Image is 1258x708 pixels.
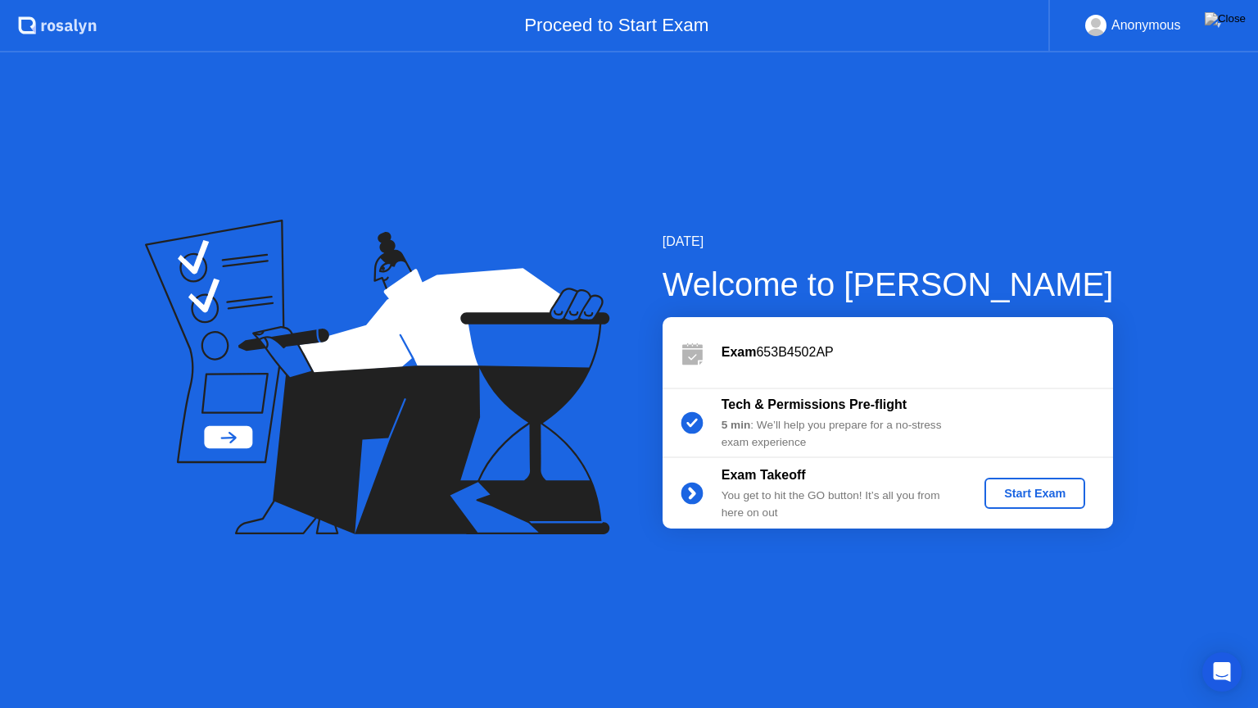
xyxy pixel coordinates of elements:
div: 653B4502AP [722,343,1113,362]
div: : We’ll help you prepare for a no-stress exam experience [722,417,957,451]
div: Open Intercom Messenger [1202,652,1242,692]
b: Exam Takeoff [722,468,806,482]
img: Close [1205,12,1246,25]
div: [DATE] [663,232,1114,252]
div: Anonymous [1111,15,1181,36]
div: Welcome to [PERSON_NAME] [663,260,1114,309]
div: You get to hit the GO button! It’s all you from here on out [722,488,957,521]
div: Start Exam [991,487,1079,500]
b: Exam [722,345,757,359]
b: Tech & Permissions Pre-flight [722,397,907,411]
button: Start Exam [984,478,1085,509]
b: 5 min [722,419,751,431]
